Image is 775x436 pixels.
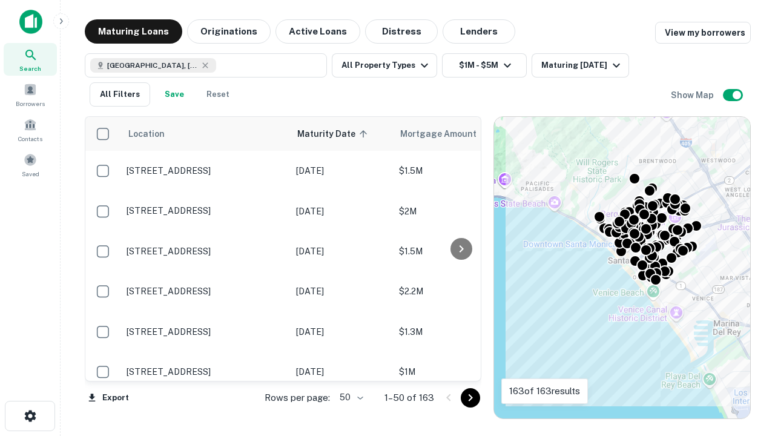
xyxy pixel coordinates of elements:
img: capitalize-icon.png [19,10,42,34]
button: Reset [199,82,237,107]
a: View my borrowers [655,22,751,44]
button: Active Loans [275,19,360,44]
span: Maturity Date [297,127,371,141]
button: All Filters [90,82,150,107]
button: Export [85,389,132,407]
th: Location [120,117,290,151]
p: [DATE] [296,245,387,258]
div: Maturing [DATE] [541,58,624,73]
p: $1.5M [399,164,520,177]
iframe: Chat Widget [714,339,775,397]
p: $1.3M [399,325,520,339]
span: Location [128,127,165,141]
button: All Property Types [332,53,437,78]
button: Distress [365,19,438,44]
p: [DATE] [296,285,387,298]
h6: Show Map [671,88,716,102]
p: 1–50 of 163 [384,391,434,405]
button: Maturing Loans [85,19,182,44]
p: [STREET_ADDRESS] [127,366,284,377]
p: [STREET_ADDRESS] [127,246,284,257]
button: [GEOGRAPHIC_DATA], [GEOGRAPHIC_DATA], [GEOGRAPHIC_DATA] [85,53,327,78]
span: Search [19,64,41,73]
p: [STREET_ADDRESS] [127,165,284,176]
button: Originations [187,19,271,44]
button: Lenders [443,19,515,44]
a: Search [4,43,57,76]
p: [DATE] [296,205,387,218]
span: [GEOGRAPHIC_DATA], [GEOGRAPHIC_DATA], [GEOGRAPHIC_DATA] [107,60,198,71]
p: [DATE] [296,365,387,378]
p: $2.2M [399,285,520,298]
span: Saved [22,169,39,179]
a: Contacts [4,113,57,146]
button: Save your search to get updates of matches that match your search criteria. [155,82,194,107]
a: Saved [4,148,57,181]
p: [STREET_ADDRESS] [127,286,284,297]
span: Borrowers [16,99,45,108]
p: $2M [399,205,520,218]
p: [STREET_ADDRESS] [127,205,284,216]
th: Mortgage Amount [393,117,526,151]
p: $1M [399,365,520,378]
button: Maturing [DATE] [532,53,629,78]
button: $1M - $5M [442,53,527,78]
p: [DATE] [296,325,387,339]
p: Rows per page: [265,391,330,405]
th: Maturity Date [290,117,393,151]
p: [STREET_ADDRESS] [127,326,284,337]
div: 50 [335,389,365,406]
span: Mortgage Amount [400,127,492,141]
p: [DATE] [296,164,387,177]
button: Go to next page [461,388,480,408]
p: $1.5M [399,245,520,258]
a: Borrowers [4,78,57,111]
p: 163 of 163 results [509,384,580,398]
span: Contacts [18,134,42,144]
div: 0 0 [494,117,750,418]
